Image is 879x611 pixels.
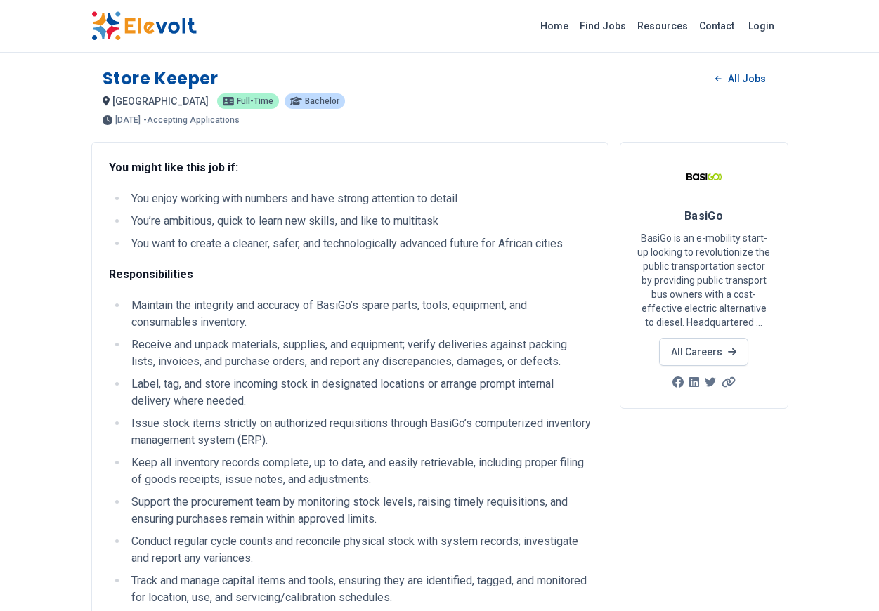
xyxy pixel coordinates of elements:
[127,336,591,370] li: Receive and unpack materials, supplies, and equipment; verify deliveries against packing lists, i...
[109,161,238,174] strong: You might like this job if:
[632,15,694,37] a: Resources
[574,15,632,37] a: Find Jobs
[115,116,141,124] span: [DATE]
[103,67,219,90] h1: Store Keeper
[637,231,771,329] p: BasiGo is an e-mobility start-up looking to revolutionize the public transportation sector by pro...
[535,15,574,37] a: Home
[740,12,783,40] a: Login
[127,297,591,331] li: Maintain the integrity and accuracy of BasiGo’s spare parts, tools, equipment, and consumables in...
[127,213,591,230] li: You’re ambitious, quick to learn new skills, and like to multitask
[686,159,722,195] img: BasiGo
[112,96,209,107] span: [GEOGRAPHIC_DATA]
[127,572,591,606] li: Track and manage capital items and tools, ensuring they are identified, tagged, and monitored for...
[143,116,240,124] p: - Accepting Applications
[684,209,724,223] span: BasiGo
[694,15,740,37] a: Contact
[91,11,197,41] img: Elevolt
[659,338,748,366] a: All Careers
[704,68,776,89] a: All Jobs
[127,533,591,567] li: Conduct regular cycle counts and reconcile physical stock with system records; investigate and re...
[127,190,591,207] li: You enjoy working with numbers and have strong attention to detail
[237,97,273,105] span: Full-time
[127,494,591,527] li: Support the procurement team by monitoring stock levels, raising timely requisitions, and ensurin...
[127,454,591,488] li: Keep all inventory records complete, up to date, and easily retrievable, including proper filing ...
[305,97,339,105] span: Bachelor
[127,415,591,449] li: Issue stock items strictly on authorized requisitions through BasiGo’s computerized inventory man...
[127,235,591,252] li: You want to create a cleaner, safer, and technologically advanced future for African cities
[127,376,591,409] li: Label, tag, and store incoming stock in designated locations or arrange prompt internal delivery ...
[109,268,193,281] strong: Responsibilities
